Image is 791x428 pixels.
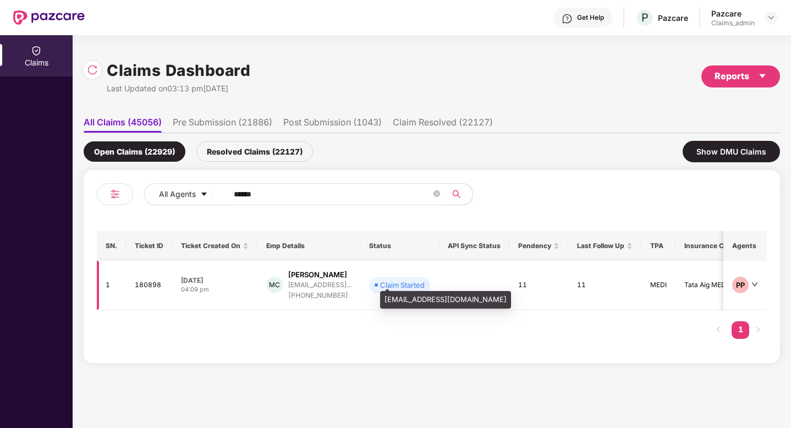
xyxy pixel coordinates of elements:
span: caret-down [200,190,208,199]
th: Ticket ID [126,231,172,261]
span: Last Follow Up [577,242,624,250]
div: 04:09 pm [181,285,249,294]
th: API Sync Status [439,231,509,261]
span: left [715,326,722,333]
div: Claim Started [380,279,425,290]
div: Pazcare [711,8,755,19]
td: 1 [97,261,126,310]
th: Insurance Company [675,231,769,261]
td: Tata Aig MEDI Insurance [675,261,769,310]
button: right [749,321,767,339]
th: Ticket Created On [172,231,257,261]
img: svg+xml;base64,PHN2ZyBpZD0iRHJvcGRvd24tMzJ4MzIiIHhtbG5zPSJodHRwOi8vd3d3LnczLm9yZy8yMDAwL3N2ZyIgd2... [767,13,776,22]
li: Next Page [749,321,767,339]
div: Claims_admin [711,19,755,28]
div: Get Help [577,13,604,22]
div: [DATE] [181,276,249,285]
button: All Agentscaret-down [144,183,232,205]
span: close-circle [433,190,440,197]
th: Status [360,231,439,261]
th: TPA [641,231,675,261]
td: 11 [509,261,568,310]
td: 180898 [126,261,172,310]
span: P [641,11,649,24]
div: Open Claims (22929) [84,141,185,162]
div: [PHONE_NUMBER] [288,290,351,301]
th: Emp Details [257,231,360,261]
span: Ticket Created On [181,242,240,250]
div: Pazcare [658,13,688,23]
div: [PERSON_NAME] [288,270,347,280]
div: [EMAIL_ADDRESS]... [288,281,351,288]
img: New Pazcare Logo [13,10,85,25]
span: right [755,326,761,333]
th: Pendency [509,231,568,261]
img: svg+xml;base64,PHN2ZyBpZD0iQ2xhaW0iIHhtbG5zPSJodHRwOi8vd3d3LnczLm9yZy8yMDAwL3N2ZyIgd2lkdGg9IjIwIi... [31,45,42,56]
span: down [751,281,758,288]
img: svg+xml;base64,PHN2ZyBpZD0iUmVsb2FkLTMyeDMyIiB4bWxucz0iaHR0cDovL3d3dy53My5vcmcvMjAwMC9zdmciIHdpZH... [87,64,98,75]
th: Last Follow Up [568,231,641,261]
div: Show DMU Claims [683,141,780,162]
button: left [710,321,727,339]
span: caret-down [758,72,767,80]
li: Pre Submission (21886) [173,117,272,133]
th: Agents [723,231,767,261]
div: [EMAIL_ADDRESS][DOMAIN_NAME] [380,291,511,309]
a: 1 [732,321,749,338]
li: 1 [732,321,749,339]
li: All Claims (45056) [84,117,162,133]
span: close-circle [433,189,440,200]
td: MEDI [641,261,675,310]
td: 11 [568,261,641,310]
div: MC [266,277,283,293]
img: svg+xml;base64,PHN2ZyB4bWxucz0iaHR0cDovL3d3dy53My5vcmcvMjAwMC9zdmciIHdpZHRoPSIyNCIgaGVpZ2h0PSIyNC... [108,188,122,201]
li: Claim Resolved (22127) [393,117,493,133]
span: Pendency [518,242,551,250]
div: Resolved Claims (22127) [196,141,313,162]
img: svg+xml;base64,PHN2ZyBpZD0iSGVscC0zMngzMiIgeG1sbnM9Imh0dHA6Ly93d3cudzMub3JnLzIwMDAvc3ZnIiB3aWR0aD... [562,13,573,24]
div: PP [732,277,749,293]
span: All Agents [159,188,196,200]
li: Previous Page [710,321,727,339]
li: Post Submission (1043) [283,117,382,133]
th: SN. [97,231,126,261]
div: Last Updated on 03:13 pm[DATE] [107,83,250,95]
div: Reports [715,69,767,83]
h1: Claims Dashboard [107,58,250,83]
